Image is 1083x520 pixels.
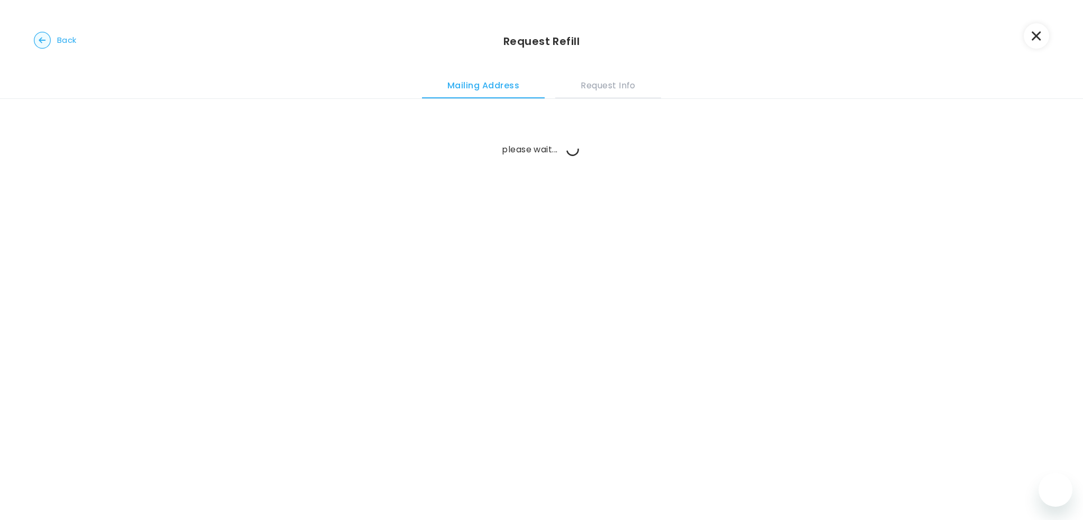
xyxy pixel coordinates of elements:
[422,70,545,98] button: Mailing Address
[57,33,77,48] span: Back
[34,32,77,49] button: Back
[1039,473,1072,507] iframe: Button to launch messaging window
[555,70,661,98] button: Request Info
[502,141,581,158] span: please wait...
[503,34,580,49] h3: Request Refill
